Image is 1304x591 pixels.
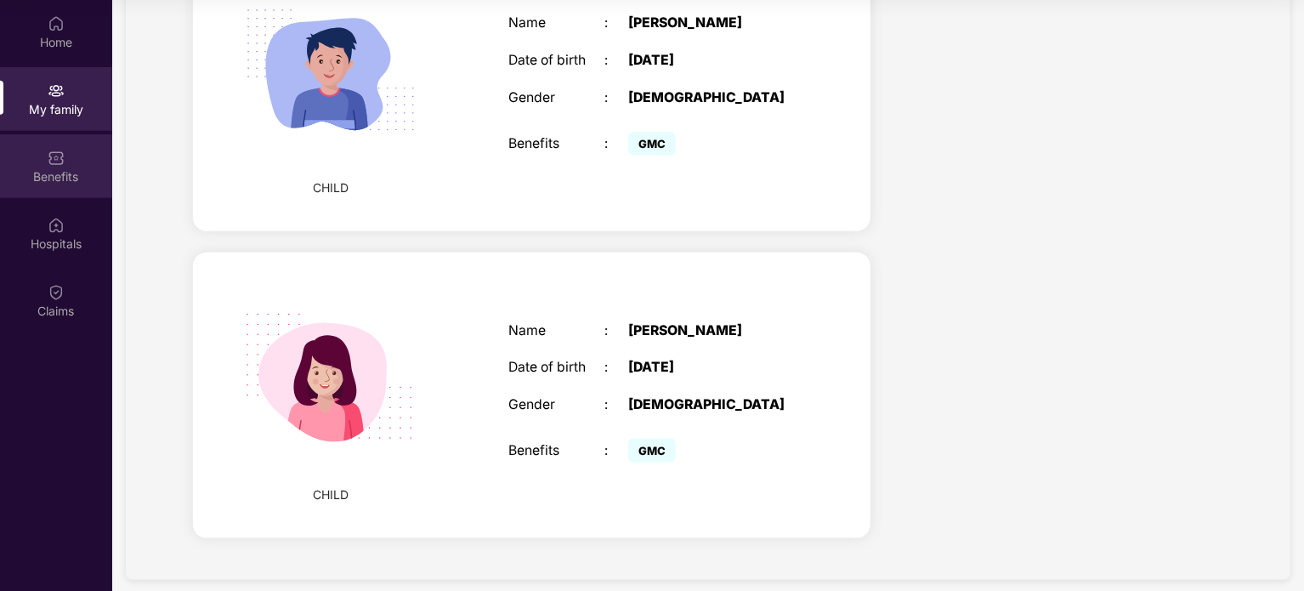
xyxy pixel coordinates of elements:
div: [DATE] [628,53,797,69]
div: : [604,90,628,106]
img: svg+xml;base64,PHN2ZyB3aWR0aD0iMjAiIGhlaWdodD0iMjAiIHZpZXdCb3g9IjAgMCAyMCAyMCIgZmlsbD0ibm9uZSIgeG... [48,82,65,99]
span: CHILD [313,486,349,504]
img: svg+xml;base64,PHN2ZyBpZD0iSG9zcGl0YWxzIiB4bWxucz0iaHR0cDovL3d3dy53My5vcmcvMjAwMC9zdmciIHdpZHRoPS... [48,217,65,234]
span: GMC [628,439,676,463]
div: [DATE] [628,360,797,376]
div: Date of birth [508,53,604,69]
span: GMC [628,132,676,156]
div: [DEMOGRAPHIC_DATA] [628,90,797,106]
div: [PERSON_NAME] [628,323,797,339]
img: svg+xml;base64,PHN2ZyB4bWxucz0iaHR0cDovL3d3dy53My5vcmcvMjAwMC9zdmciIHdpZHRoPSIyMjQiIGhlaWdodD0iMT... [223,270,439,486]
div: Name [508,15,604,31]
div: [PERSON_NAME] [628,15,797,31]
div: Benefits [508,443,604,459]
div: Benefits [508,136,604,152]
img: svg+xml;base64,PHN2ZyBpZD0iQmVuZWZpdHMiIHhtbG5zPSJodHRwOi8vd3d3LnczLm9yZy8yMDAwL3N2ZyIgd2lkdGg9Ij... [48,150,65,167]
div: : [604,360,628,376]
div: Gender [508,90,604,106]
div: : [604,136,628,152]
div: : [604,443,628,459]
div: Gender [508,397,604,413]
div: : [604,53,628,69]
div: : [604,323,628,339]
img: svg+xml;base64,PHN2ZyBpZD0iQ2xhaW0iIHhtbG5zPSJodHRwOi8vd3d3LnczLm9yZy8yMDAwL3N2ZyIgd2lkdGg9IjIwIi... [48,284,65,301]
div: Name [508,323,604,339]
div: : [604,397,628,413]
div: [DEMOGRAPHIC_DATA] [628,397,797,413]
div: Date of birth [508,360,604,376]
span: CHILD [313,179,349,197]
img: svg+xml;base64,PHN2ZyBpZD0iSG9tZSIgeG1sbnM9Imh0dHA6Ly93d3cudzMub3JnLzIwMDAvc3ZnIiB3aWR0aD0iMjAiIG... [48,15,65,32]
div: : [604,15,628,31]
